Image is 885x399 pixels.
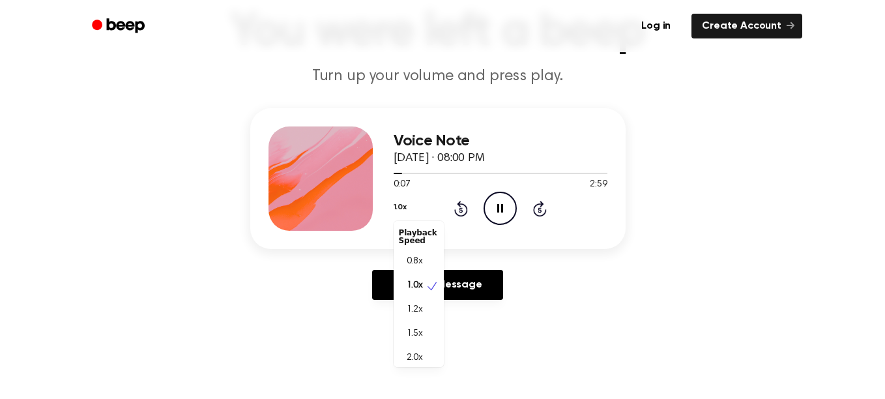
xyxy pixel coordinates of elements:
[407,303,423,317] span: 1.2x
[394,224,444,250] div: Playback Speed
[407,255,423,269] span: 0.8x
[394,196,407,218] button: 1.0x
[394,221,444,367] div: 1.0x
[407,327,423,341] span: 1.5x
[407,351,423,365] span: 2.0x
[407,279,423,293] span: 1.0x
